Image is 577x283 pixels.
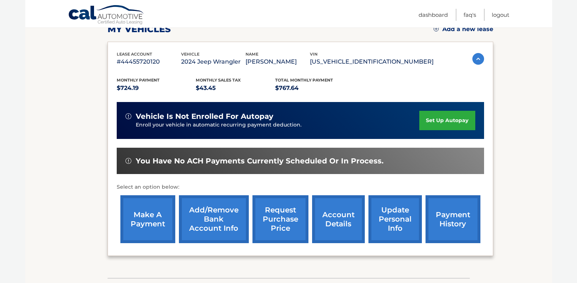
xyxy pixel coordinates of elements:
span: vehicle [181,52,199,57]
p: [PERSON_NAME] [246,57,310,67]
p: $724.19 [117,83,196,93]
span: You have no ACH payments currently scheduled or in process. [136,156,383,166]
a: Add a new lease [434,26,493,33]
p: $767.64 [275,83,355,93]
p: [US_VEHICLE_IDENTIFICATION_NUMBER] [310,57,434,67]
span: lease account [117,52,152,57]
span: vin [310,52,318,57]
img: accordion-active.svg [472,53,484,65]
span: vehicle is not enrolled for autopay [136,112,273,121]
a: Logout [492,9,509,21]
a: update personal info [368,195,422,243]
p: $43.45 [196,83,275,93]
a: Add/Remove bank account info [179,195,249,243]
span: Monthly sales Tax [196,78,241,83]
a: account details [312,195,365,243]
p: 2024 Jeep Wrangler [181,57,246,67]
a: Cal Automotive [68,5,145,26]
a: payment history [426,195,480,243]
span: name [246,52,258,57]
a: request purchase price [252,195,308,243]
a: make a payment [120,195,175,243]
p: Enroll your vehicle in automatic recurring payment deduction. [136,121,420,129]
p: Select an option below: [117,183,484,192]
a: FAQ's [464,9,476,21]
img: add.svg [434,26,439,31]
p: #44455720120 [117,57,181,67]
img: alert-white.svg [125,158,131,164]
span: Monthly Payment [117,78,160,83]
span: Total Monthly Payment [275,78,333,83]
img: alert-white.svg [125,113,131,119]
a: set up autopay [419,111,475,130]
a: Dashboard [419,9,448,21]
h2: my vehicles [108,24,171,35]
